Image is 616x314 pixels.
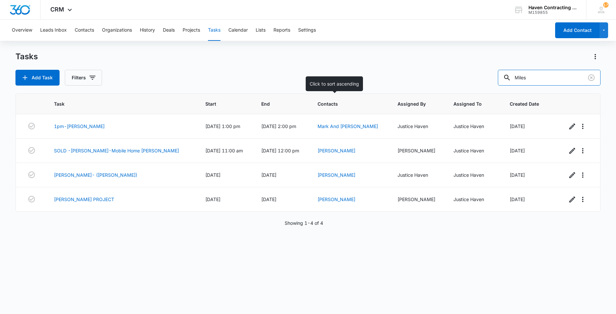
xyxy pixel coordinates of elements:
[261,100,292,107] span: End
[453,171,494,178] div: Justice Haven
[140,20,155,41] button: History
[510,172,525,178] span: [DATE]
[54,100,180,107] span: Task
[285,220,323,226] p: Showing 1-4 of 4
[398,100,428,107] span: Assigned By
[306,76,363,91] div: Click to sort ascending
[318,196,355,202] a: [PERSON_NAME]
[586,72,597,83] button: Clear
[54,171,137,178] a: [PERSON_NAME]- ([PERSON_NAME])
[261,172,276,178] span: [DATE]
[603,2,608,8] div: notifications count
[318,123,378,129] a: Mark And [PERSON_NAME]
[205,123,240,129] span: [DATE] 1:00 pm
[318,148,355,153] a: [PERSON_NAME]
[453,147,494,154] div: Justice Haven
[528,10,577,15] div: account id
[261,148,299,153] span: [DATE] 12:00 pm
[261,123,296,129] span: [DATE] 2:00 pm
[453,196,494,203] div: Justice Haven
[54,147,179,154] a: SOLD -[PERSON_NAME]-Mobile Home [PERSON_NAME]
[298,20,316,41] button: Settings
[318,100,372,107] span: Contacts
[54,196,114,203] a: [PERSON_NAME] PROJECT
[528,5,577,10] div: account name
[205,172,220,178] span: [DATE]
[453,100,484,107] span: Assigned To
[65,70,102,86] button: Filters
[205,148,243,153] span: [DATE] 11:00 am
[205,100,236,107] span: Start
[50,6,64,13] span: CRM
[398,147,438,154] div: [PERSON_NAME]
[15,70,60,86] button: Add Task
[102,20,132,41] button: Organizations
[453,123,494,130] div: Justice Haven
[510,196,525,202] span: [DATE]
[228,20,248,41] button: Calendar
[208,20,220,41] button: Tasks
[183,20,200,41] button: Projects
[498,70,601,86] input: Search Tasks
[15,52,38,62] h1: Tasks
[510,123,525,129] span: [DATE]
[398,123,438,130] div: Justice Haven
[163,20,175,41] button: Deals
[54,123,105,130] a: 1pm-[PERSON_NAME]
[555,22,600,38] button: Add Contact
[510,148,525,153] span: [DATE]
[256,20,266,41] button: Lists
[603,2,608,8] span: 17
[12,20,32,41] button: Overview
[40,20,67,41] button: Leads Inbox
[398,196,438,203] div: [PERSON_NAME]
[75,20,94,41] button: Contacts
[590,51,601,62] button: Actions
[510,100,542,107] span: Created Date
[318,172,355,178] a: [PERSON_NAME]
[205,196,220,202] span: [DATE]
[261,196,276,202] span: [DATE]
[273,20,290,41] button: Reports
[398,171,438,178] div: Justice Haven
